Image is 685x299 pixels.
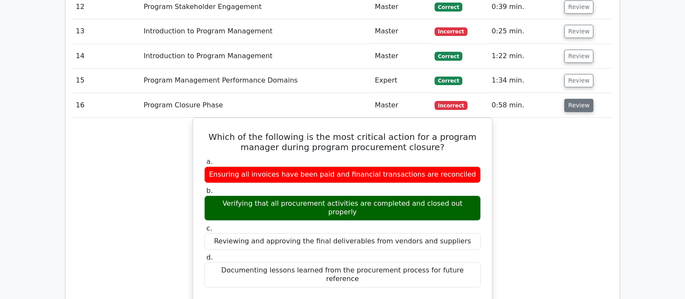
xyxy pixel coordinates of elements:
button: Review [564,50,593,63]
h5: Which of the following is the most critical action for a program manager during program procureme... [203,132,482,152]
td: 16 [72,93,140,118]
div: Verifying that all procurement activities are completed and closed out properly [204,195,481,221]
td: Introduction to Program Management [140,44,371,68]
span: Correct [435,77,462,85]
td: Program Closure Phase [140,93,371,118]
td: Introduction to Program Management [140,19,371,44]
td: Master [372,93,431,118]
button: Review [564,25,593,38]
span: Incorrect [435,101,468,110]
div: Reviewing and approving the final deliverables from vendors and suppliers [204,233,481,250]
td: Expert [372,68,431,93]
span: b. [206,187,213,195]
button: Review [564,74,593,87]
td: Master [372,19,431,44]
td: 1:22 min. [488,44,561,68]
span: d. [206,253,213,261]
td: 15 [72,68,140,93]
button: Review [564,99,593,112]
span: a. [206,157,213,166]
div: Documenting lessons learned from the procurement process for future reference [204,262,481,288]
span: Correct [435,3,462,11]
span: c. [206,224,212,232]
button: Review [564,0,593,14]
td: 1:34 min. [488,68,561,93]
span: Incorrect [435,27,468,36]
td: 0:58 min. [488,93,561,118]
div: Ensuring all invoices have been paid and financial transactions are reconciled [204,166,481,183]
span: Correct [435,52,462,60]
td: Master [372,44,431,68]
td: Program Management Performance Domains [140,68,371,93]
td: 13 [72,19,140,44]
td: 0:25 min. [488,19,561,44]
td: 14 [72,44,140,68]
